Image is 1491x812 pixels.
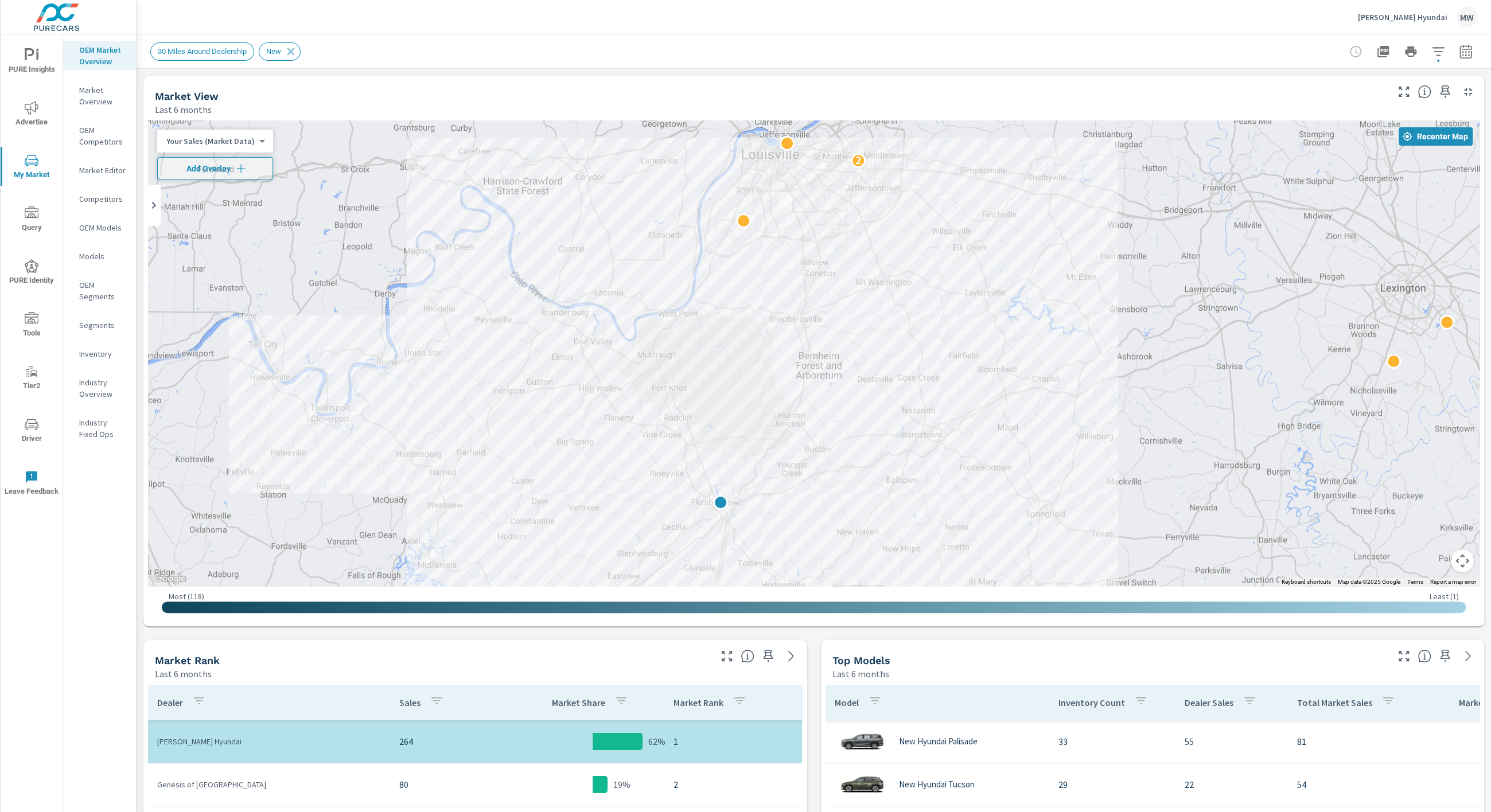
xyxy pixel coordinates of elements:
[79,377,127,400] p: Industry Overview
[835,697,859,708] p: Model
[1372,40,1395,63] button: "Export Report to PDF"
[79,44,127,67] p: OEM Market Overview
[162,163,268,174] span: Add Overlay
[399,735,511,748] p: 264
[552,697,605,708] p: Market Share
[399,778,511,791] p: 80
[1403,131,1468,142] span: Recenter Map
[1297,778,1419,791] p: 54
[613,778,630,791] p: 19%
[259,47,288,56] span: New
[399,697,421,708] p: Sales
[259,42,301,61] div: New
[759,647,777,665] span: Save this to your personalized report
[899,736,978,747] p: New Hyundai Palisade
[63,190,136,208] div: Competitors
[157,157,273,180] button: Add Overlay
[63,248,136,265] div: Models
[1338,579,1400,585] span: Map data ©2025 Google
[1459,647,1477,665] a: See more details in report
[79,319,127,331] p: Segments
[155,654,220,666] h5: Market Rank
[1427,40,1450,63] button: Apply Filters
[1185,697,1233,708] p: Dealer Sales
[1418,85,1431,99] span: Find the biggest opportunities in your market for your inventory. Understand by postal code where...
[1454,40,1477,63] button: Select Date Range
[63,162,136,179] div: Market Editor
[155,90,219,102] h5: Market View
[855,153,861,167] p: 2
[63,122,136,150] div: OEM Competitors
[1,34,63,509] div: nav menu
[718,647,736,665] button: Make Fullscreen
[1358,12,1447,22] p: [PERSON_NAME] Hyundai
[79,84,127,107] p: Market Overview
[4,417,59,446] span: Driver
[4,154,59,182] span: My Market
[151,47,254,56] span: 30 Miles Around Dealership
[63,374,136,403] div: Industry Overview
[782,647,800,665] a: See more details in report
[4,259,59,287] span: PURE Identity
[674,735,793,748] p: 1
[899,779,975,790] p: New Hyundai Tucson
[4,206,59,235] span: Query
[839,724,885,759] img: glamour
[674,697,723,708] p: Market Rank
[1459,83,1477,101] button: Minimize Widget
[1185,735,1279,748] p: 55
[648,735,665,748] p: 62%
[1399,40,1422,63] button: Print Report
[63,41,136,70] div: OEM Market Overview
[1058,697,1125,708] p: Inventory Count
[1436,83,1454,101] span: Save this to your personalized report
[741,649,754,663] span: Market Rank shows you how you rank, in terms of sales, to other dealerships in your market. “Mark...
[63,414,136,443] div: Industry Fixed Ops
[1436,647,1454,665] span: Save this to your personalized report
[166,136,255,146] p: Your Sales (Market Data)
[79,222,127,233] p: OEM Models
[674,778,793,791] p: 2
[839,767,885,802] img: glamour
[4,48,59,76] span: PURE Insights
[151,571,189,586] a: Open this area in Google Maps (opens a new window)
[1058,735,1166,748] p: 33
[157,697,183,708] p: Dealer
[151,571,189,586] img: Google
[79,165,127,176] p: Market Editor
[157,779,381,790] p: Genesis of [GEOGRAPHIC_DATA]
[1395,647,1413,665] button: Make Fullscreen
[1407,579,1423,585] a: Terms (opens in new tab)
[155,667,212,681] p: Last 6 months
[832,667,889,681] p: Last 6 months
[1430,579,1476,585] a: Report a map error
[1418,649,1431,663] span: Find the biggest opportunities within your model lineup nationwide. [Source: Market registration ...
[63,345,136,362] div: Inventory
[1297,697,1372,708] p: Total Market Sales
[1457,7,1477,28] div: MW
[63,81,136,110] div: Market Overview
[79,193,127,205] p: Competitors
[1451,549,1474,572] button: Map camera controls
[1297,735,1419,748] p: 81
[1430,591,1459,602] p: Least ( 1 )
[63,317,136,334] div: Segments
[1395,83,1413,101] button: Make Fullscreen
[63,276,136,305] div: OEM Segments
[79,279,127,302] p: OEM Segments
[4,101,59,129] span: Advertise
[4,365,59,393] span: Tier2
[1399,127,1473,146] button: Recenter Map
[63,219,136,236] div: OEM Models
[1185,778,1279,791] p: 22
[832,654,890,666] h5: Top Models
[79,124,127,147] p: OEM Competitors
[79,348,127,360] p: Inventory
[169,591,204,602] p: Most ( 118 )
[157,136,264,147] div: Your Sales (Market Data)
[1058,778,1166,791] p: 29
[4,312,59,340] span: Tools
[4,470,59,498] span: Leave Feedback
[79,251,127,262] p: Models
[157,736,381,747] p: [PERSON_NAME] Hyundai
